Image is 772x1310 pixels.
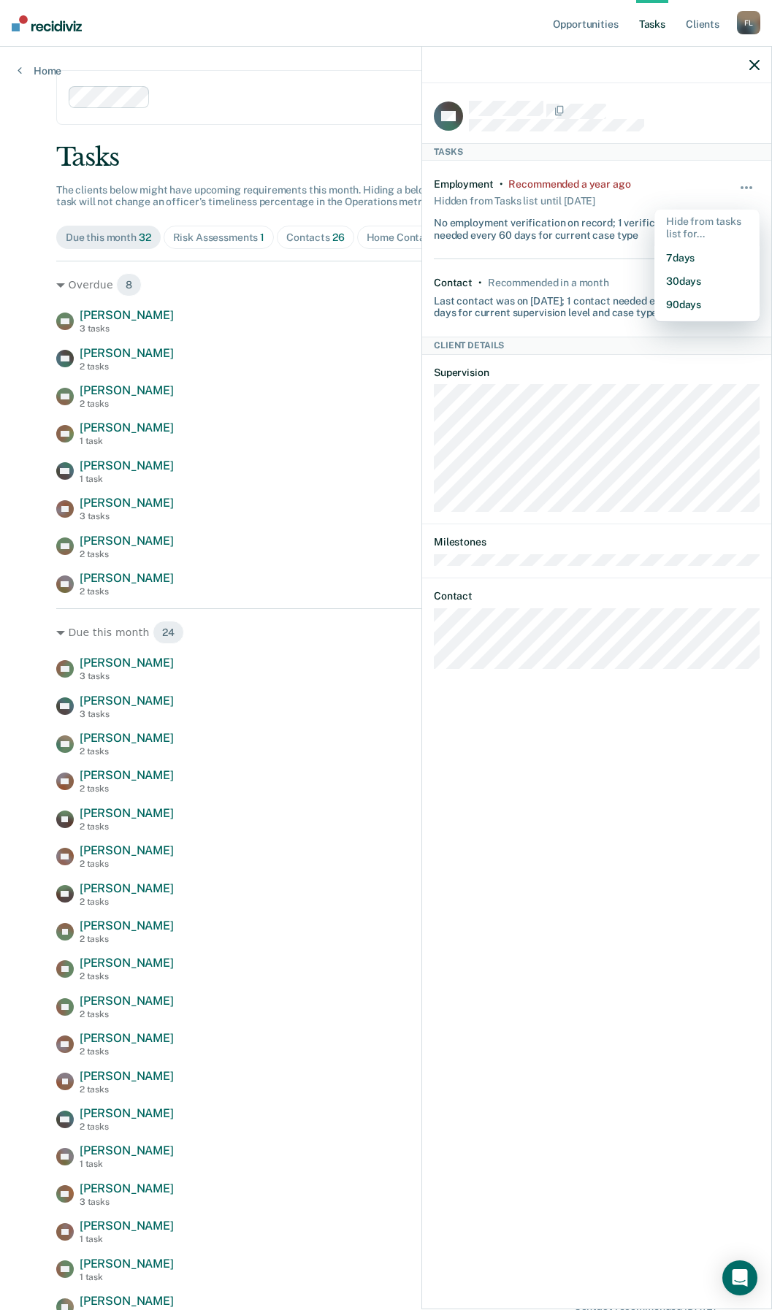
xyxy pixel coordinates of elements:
span: [PERSON_NAME] [80,1257,174,1271]
div: • [478,277,482,289]
div: Last contact was on [DATE]; 1 contact needed every 30 days for current supervision level and case... [434,289,706,320]
div: Tasks [422,143,771,161]
div: 2 tasks [80,1046,174,1057]
div: 2 tasks [80,1122,174,1132]
span: [PERSON_NAME] [80,1294,174,1308]
span: 26 [332,231,345,243]
span: [PERSON_NAME] [80,1106,174,1120]
span: [PERSON_NAME] [80,1219,174,1233]
div: Due this month [66,231,151,244]
div: Overdue [56,273,716,296]
span: [PERSON_NAME] [80,1144,174,1157]
span: [PERSON_NAME] [80,694,174,708]
span: [PERSON_NAME] [80,1069,174,1083]
div: 2 tasks [80,859,174,869]
div: 1 task [80,1234,174,1244]
div: Hidden from Tasks list until [DATE] [434,191,595,211]
dt: Contact [434,590,760,602]
dt: Supervision [434,367,760,379]
button: 7 days [654,246,760,269]
div: 2 tasks [80,897,174,907]
div: 3 tasks [80,671,174,681]
span: [PERSON_NAME] [80,881,174,895]
span: [PERSON_NAME] [80,1181,174,1195]
span: [PERSON_NAME] [80,1031,174,1045]
span: [PERSON_NAME] [80,919,174,932]
div: Contacts [286,231,345,244]
div: Home Contacts [367,231,449,244]
div: 1 task [80,1272,174,1282]
button: 90 days [654,293,760,316]
div: 2 tasks [80,1084,174,1095]
span: [PERSON_NAME] [80,956,174,970]
div: Client Details [422,337,771,354]
div: 3 tasks [80,1197,174,1207]
span: [PERSON_NAME] [80,308,174,322]
span: [PERSON_NAME] [80,656,174,670]
div: 2 tasks [80,784,174,794]
img: Recidiviz [12,15,82,31]
div: 2 tasks [80,746,174,756]
button: 30 days [654,269,760,293]
span: 24 [153,621,184,644]
span: 1 [260,231,264,243]
span: [PERSON_NAME] [80,346,174,360]
div: • [500,178,503,191]
div: No employment verification on record; 1 verification needed every 60 days for current case type [434,211,706,242]
div: 2 tasks [80,399,174,409]
div: 1 task [80,436,174,446]
div: 2 tasks [80,821,174,832]
div: Tasks [56,142,716,172]
span: [PERSON_NAME] [80,806,174,820]
div: 3 tasks [80,709,174,719]
div: 2 tasks [80,361,174,372]
span: [PERSON_NAME] [80,496,174,510]
span: [PERSON_NAME] [80,731,174,745]
span: [PERSON_NAME] [80,843,174,857]
div: Employment [434,178,494,191]
div: 2 tasks [80,934,174,944]
div: 1 task [80,474,174,484]
span: [PERSON_NAME] [80,994,174,1008]
span: The clients below might have upcoming requirements this month. Hiding a below task will not chang... [56,184,438,208]
dt: Milestones [434,536,760,548]
span: [PERSON_NAME] [80,534,174,548]
span: [PERSON_NAME] [80,421,174,434]
div: 1 task [80,1159,174,1169]
div: 2 tasks [80,971,174,981]
span: 8 [116,273,142,296]
div: Recommended in a month [488,277,609,289]
div: F L [737,11,760,34]
div: Recommended a year ago [508,178,630,191]
a: Home [18,64,61,77]
span: 32 [139,231,151,243]
div: 3 tasks [80,511,174,521]
span: [PERSON_NAME] [80,459,174,472]
span: [PERSON_NAME] [80,571,174,585]
span: [PERSON_NAME] [80,768,174,782]
div: Risk Assessments [173,231,265,244]
div: Due this month [56,621,716,644]
div: 2 tasks [80,1009,174,1019]
div: Contact [434,277,473,289]
div: 3 tasks [80,323,174,334]
div: Hide from tasks list for... [654,210,760,246]
span: [PERSON_NAME] [80,383,174,397]
div: 2 tasks [80,549,174,559]
div: Open Intercom Messenger [722,1260,757,1295]
div: 2 tasks [80,586,174,597]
